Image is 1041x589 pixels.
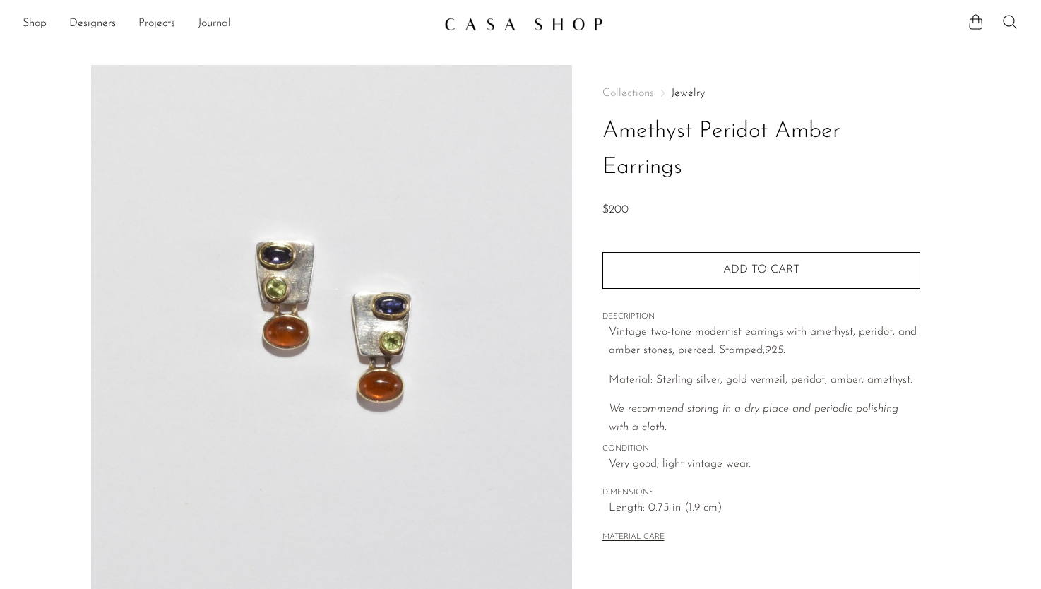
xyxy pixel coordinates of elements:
[609,403,898,433] i: We recommend storing in a dry place and periodic polishing with a cloth.
[602,88,654,99] span: Collections
[138,15,175,33] a: Projects
[602,88,920,99] nav: Breadcrumbs
[23,12,433,36] nav: Desktop navigation
[765,345,785,356] em: 925.
[602,443,920,456] span: CONDITION
[723,264,799,275] span: Add to cart
[23,12,433,36] ul: NEW HEADER MENU
[602,487,920,499] span: DIMENSIONS
[602,204,629,215] span: $200
[671,88,705,99] a: Jewelry
[602,311,920,323] span: DESCRIPTION
[602,252,920,289] button: Add to cart
[609,371,920,390] p: Material: Sterling silver, gold vermeil, peridot, amber, amethyst.
[609,499,920,518] span: Length: 0.75 in (1.9 cm)
[602,533,665,543] button: MATERIAL CARE
[609,323,920,359] p: Vintage two-tone modernist earrings with amethyst, peridot, and amber stones, pierced. Stamped,
[198,15,231,33] a: Journal
[602,114,920,186] h1: Amethyst Peridot Amber Earrings
[23,15,47,33] a: Shop
[609,456,920,474] span: Very good; light vintage wear.
[69,15,116,33] a: Designers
